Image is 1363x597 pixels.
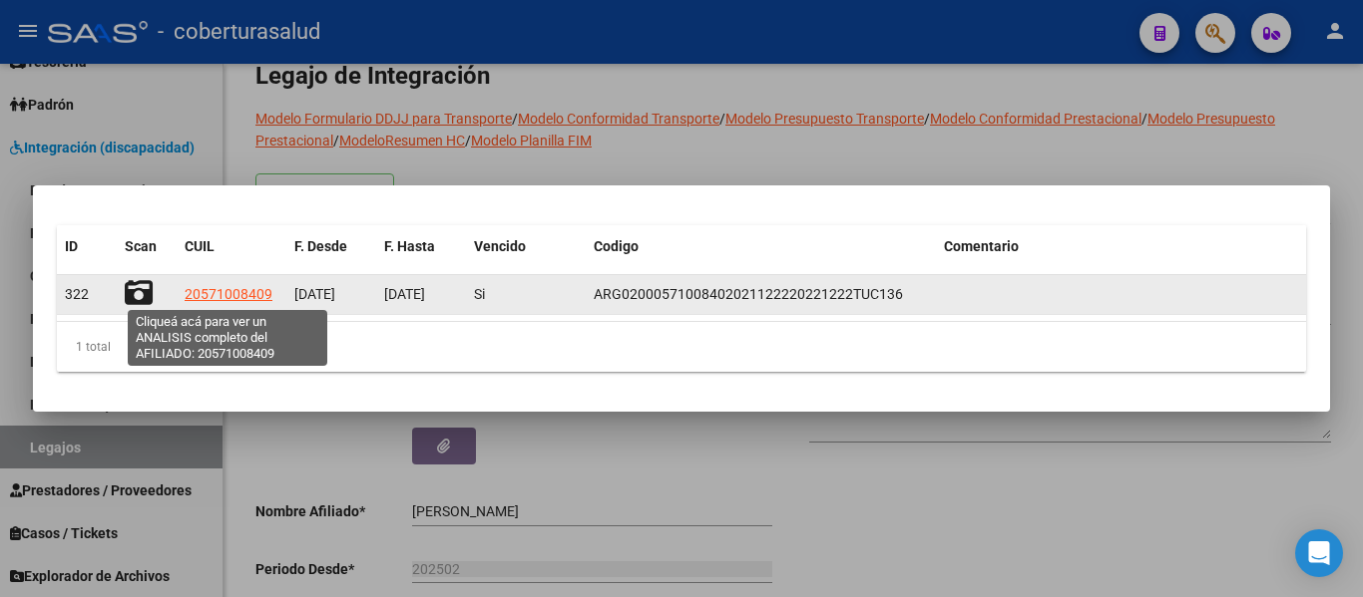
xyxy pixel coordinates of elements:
[384,286,425,302] span: [DATE]
[117,225,177,268] datatable-header-cell: Scan
[594,238,639,254] span: Codigo
[376,225,466,268] datatable-header-cell: F. Hasta
[594,286,903,302] span: ARG02000571008402021122220221222TUC136
[936,225,1306,268] datatable-header-cell: Comentario
[65,238,78,254] span: ID
[586,225,936,268] datatable-header-cell: Codigo
[944,238,1019,254] span: Comentario
[185,238,215,254] span: CUIL
[474,238,526,254] span: Vencido
[125,238,157,254] span: Scan
[57,322,1306,372] div: 1 total
[474,286,485,302] span: Si
[384,238,435,254] span: F. Hasta
[177,225,286,268] datatable-header-cell: CUIL
[1295,529,1343,577] div: Open Intercom Messenger
[65,286,89,302] span: 322
[57,225,117,268] datatable-header-cell: ID
[466,225,586,268] datatable-header-cell: Vencido
[286,225,376,268] datatable-header-cell: F. Desde
[294,238,347,254] span: F. Desde
[185,286,272,302] span: 20571008409
[294,286,335,302] span: [DATE]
